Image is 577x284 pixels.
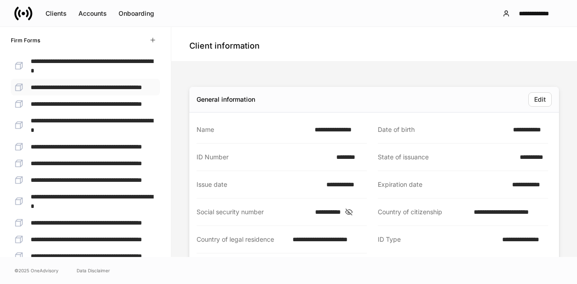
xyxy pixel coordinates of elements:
[113,6,160,21] button: Onboarding
[378,207,468,216] div: Country of citizenship
[534,95,546,104] div: Edit
[528,92,552,107] button: Edit
[14,267,59,274] span: © 2025 OneAdvisory
[197,207,310,216] div: Social security number
[197,235,287,244] div: Country of legal residence
[77,267,110,274] a: Data Disclaimer
[119,9,154,18] div: Onboarding
[197,153,331,162] div: ID Number
[378,125,508,134] div: Date of birth
[197,180,321,189] div: Issue date
[11,36,40,45] h6: Firm Forms
[189,41,260,51] h4: Client information
[378,153,514,162] div: State of issuance
[73,6,113,21] button: Accounts
[46,9,67,18] div: Clients
[197,95,255,104] div: General information
[78,9,107,18] div: Accounts
[378,235,497,244] div: ID Type
[40,6,73,21] button: Clients
[378,180,507,189] div: Expiration date
[197,125,309,134] div: Name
